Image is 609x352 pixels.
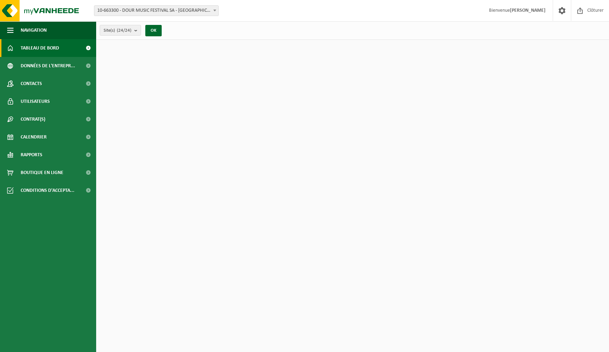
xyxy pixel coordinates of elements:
button: OK [145,25,162,36]
span: 10-663300 - DOUR MUSIC FESTIVAL SA - DOUR [94,5,219,16]
span: Calendrier [21,128,47,146]
span: 10-663300 - DOUR MUSIC FESTIVAL SA - DOUR [94,6,218,16]
count: (24/24) [117,28,131,33]
span: Boutique en ligne [21,164,63,182]
span: Contrat(s) [21,110,45,128]
span: Navigation [21,21,47,39]
span: Conditions d'accepta... [21,182,74,199]
span: Utilisateurs [21,93,50,110]
span: Site(s) [104,25,131,36]
button: Site(s)(24/24) [100,25,141,36]
span: Tableau de bord [21,39,59,57]
strong: [PERSON_NAME] [510,8,546,13]
span: Rapports [21,146,42,164]
span: Contacts [21,75,42,93]
span: Données de l'entrepr... [21,57,75,75]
